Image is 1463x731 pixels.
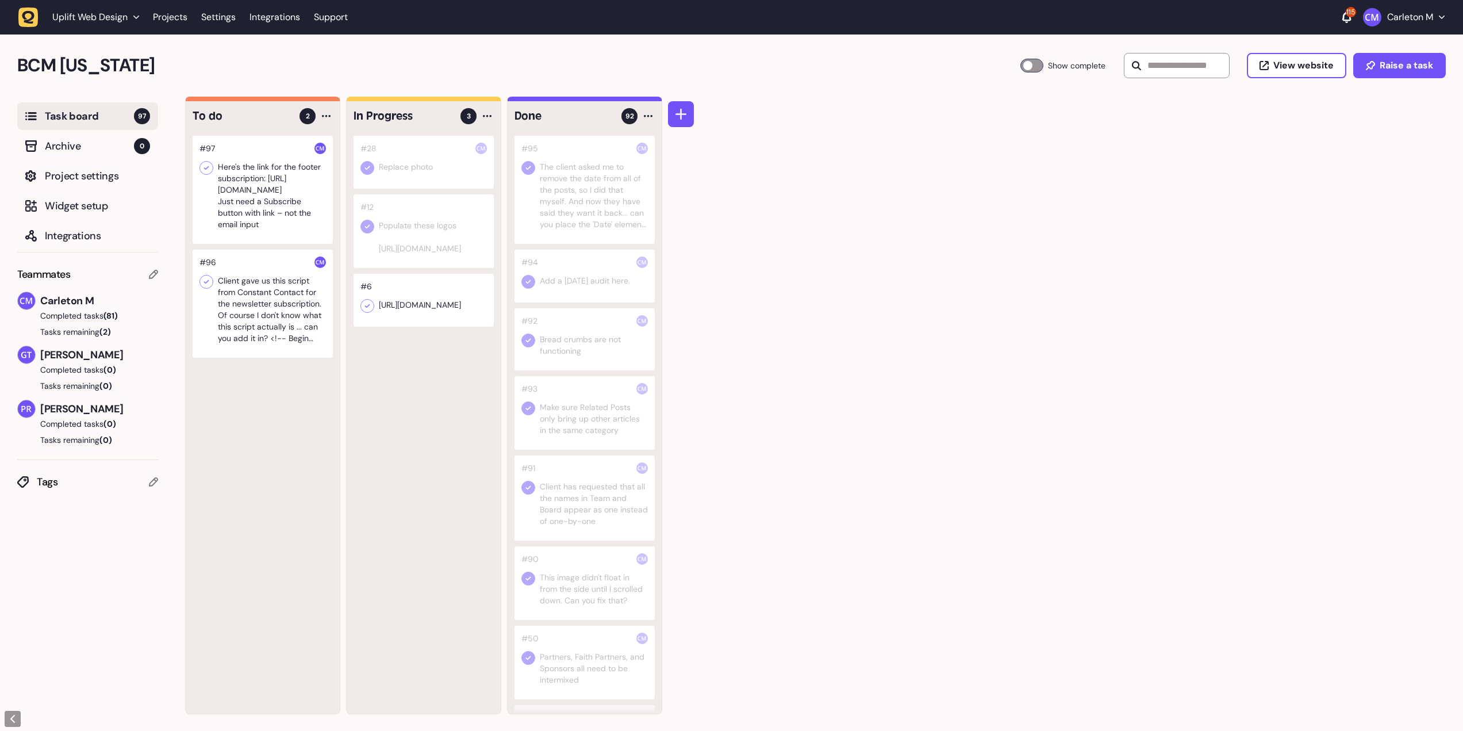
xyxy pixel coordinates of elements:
[17,364,149,376] button: Completed tasks(0)
[1273,61,1334,70] span: View website
[103,365,116,375] span: (0)
[1048,59,1105,72] span: Show complete
[18,400,35,418] img: Pranav
[45,228,150,244] span: Integrations
[40,401,158,417] span: [PERSON_NAME]
[17,222,158,250] button: Integrations
[17,326,158,338] button: Tasks remaining(2)
[153,7,187,28] a: Projects
[17,132,158,160] button: Archive0
[249,7,300,28] a: Integrations
[45,108,134,124] span: Task board
[625,111,634,121] span: 92
[636,712,648,724] img: Carleton M
[17,162,158,190] button: Project settings
[193,108,291,124] h4: To do
[17,310,149,322] button: Completed tasks(81)
[45,198,150,214] span: Widget setup
[40,293,158,309] span: Carleton M
[17,380,158,392] button: Tasks remaining(0)
[17,434,158,446] button: Tasks remaining(0)
[17,102,158,130] button: Task board97
[17,192,158,220] button: Widget setup
[45,168,150,184] span: Project settings
[306,111,310,121] span: 2
[17,418,149,430] button: Completed tasks(0)
[1380,61,1433,70] span: Raise a task
[1353,53,1446,78] button: Raise a task
[17,52,1020,79] h2: BCM Georgia
[1363,8,1381,26] img: Carleton M
[636,315,648,327] img: Carleton M
[134,108,150,124] span: 97
[17,266,71,282] span: Teammates
[1387,12,1433,23] p: Carleton M
[467,111,471,121] span: 3
[314,12,348,23] a: Support
[354,108,452,124] h4: In Progress
[18,346,35,363] img: Graham Thompson
[103,419,116,429] span: (0)
[99,381,112,391] span: (0)
[37,474,149,490] span: Tags
[134,138,150,154] span: 0
[52,12,128,23] span: Uplift Web Design
[99,327,111,337] span: (2)
[45,138,134,154] span: Archive
[18,292,35,309] img: Carleton M
[636,383,648,395] img: Carleton M
[314,257,326,268] img: Carleton M
[103,311,118,321] span: (81)
[475,143,487,154] img: Carleton M
[636,553,648,565] img: Carleton M
[636,143,648,154] img: Carleton M
[40,347,158,363] span: [PERSON_NAME]
[1363,8,1445,26] button: Carleton M
[18,7,146,28] button: Uplift Web Design
[636,462,648,474] img: Carleton M
[636,257,648,268] img: Carleton M
[1247,53,1346,78] button: View website
[314,143,326,154] img: Carleton M
[1346,7,1356,17] div: 115
[514,108,613,124] h4: Done
[99,435,112,445] span: (0)
[636,633,648,644] img: Carleton M
[201,7,236,28] a: Settings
